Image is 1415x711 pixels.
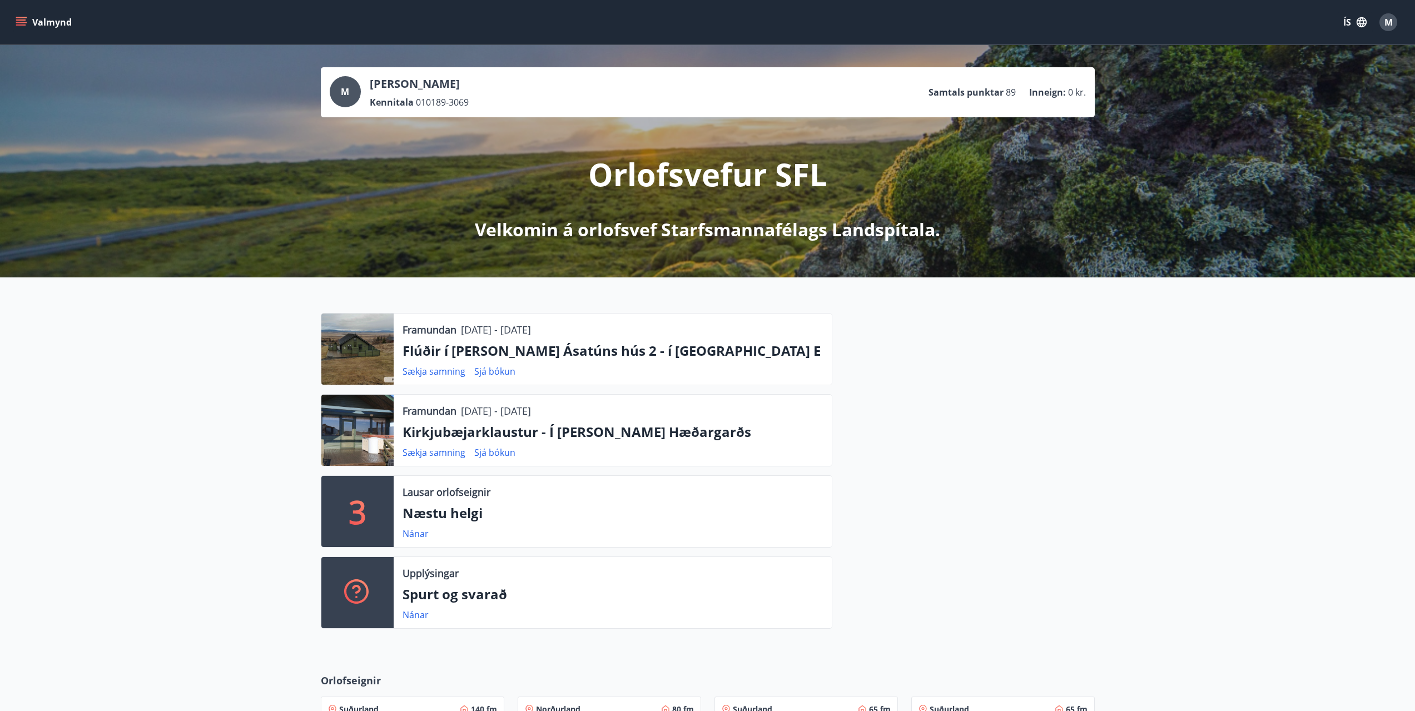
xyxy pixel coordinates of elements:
p: Framundan [403,404,456,418]
p: Framundan [403,322,456,337]
a: Nánar [403,609,429,621]
span: Orlofseignir [321,673,381,688]
a: Sjá bókun [474,446,515,459]
p: Kennitala [370,96,414,108]
p: Orlofsvefur SFL [588,153,827,195]
p: Kirkjubæjarklaustur - Í [PERSON_NAME] Hæðargarðs [403,422,823,441]
p: Flúðir í [PERSON_NAME] Ásatúns hús 2 - í [GEOGRAPHIC_DATA] E [403,341,823,360]
p: Inneign : [1029,86,1066,98]
p: 3 [349,490,366,533]
p: [DATE] - [DATE] [461,322,531,337]
p: Lausar orlofseignir [403,485,490,499]
span: 89 [1006,86,1016,98]
button: ÍS [1337,12,1373,32]
p: Spurt og svarað [403,585,823,604]
p: [PERSON_NAME] [370,76,469,92]
p: Velkomin á orlofsvef Starfsmannafélags Landspítala. [475,217,940,242]
span: 0 kr. [1068,86,1086,98]
a: Nánar [403,528,429,540]
span: M [341,86,349,98]
span: M [1384,16,1393,28]
a: Sækja samning [403,446,465,459]
a: Sjá bókun [474,365,515,377]
span: 010189-3069 [416,96,469,108]
p: Næstu helgi [403,504,823,523]
a: Sækja samning [403,365,465,377]
p: [DATE] - [DATE] [461,404,531,418]
button: M [1375,9,1402,36]
button: menu [13,12,76,32]
p: Upplýsingar [403,566,459,580]
p: Samtals punktar [929,86,1004,98]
